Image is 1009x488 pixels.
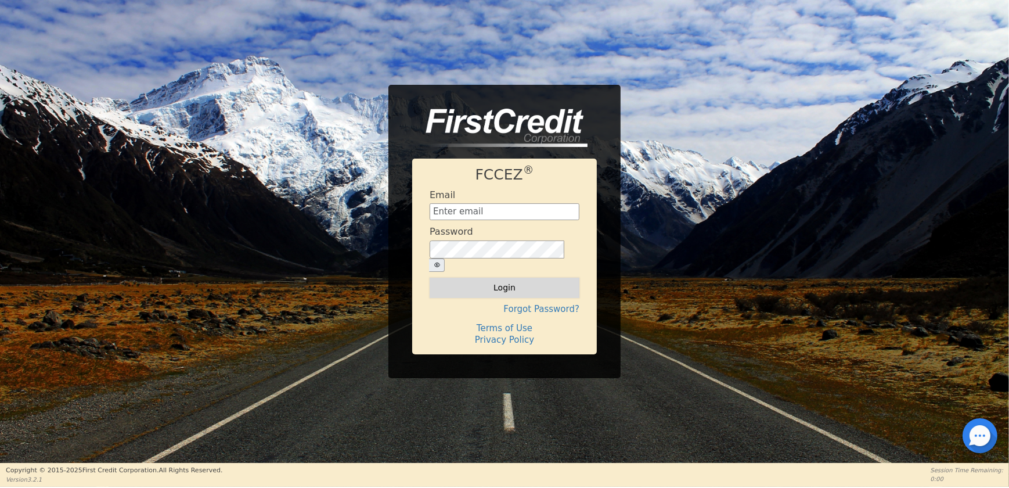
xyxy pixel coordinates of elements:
h4: Password [430,226,473,237]
span: All Rights Reserved. [158,467,222,474]
p: 0:00 [931,475,1003,483]
p: Session Time Remaining: [931,466,1003,475]
h4: Privacy Policy [430,335,579,345]
h4: Terms of Use [430,323,579,333]
button: Login [430,278,579,297]
input: Enter email [430,203,579,221]
img: logo-CMu_cnol.png [412,109,588,147]
h4: Forgot Password? [430,304,579,314]
sup: ® [523,164,534,176]
p: Copyright © 2015- 2025 First Credit Corporation. [6,466,222,476]
input: password [430,241,564,259]
p: Version 3.2.1 [6,475,222,484]
h1: FCCEZ [430,166,579,184]
h4: Email [430,189,455,200]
